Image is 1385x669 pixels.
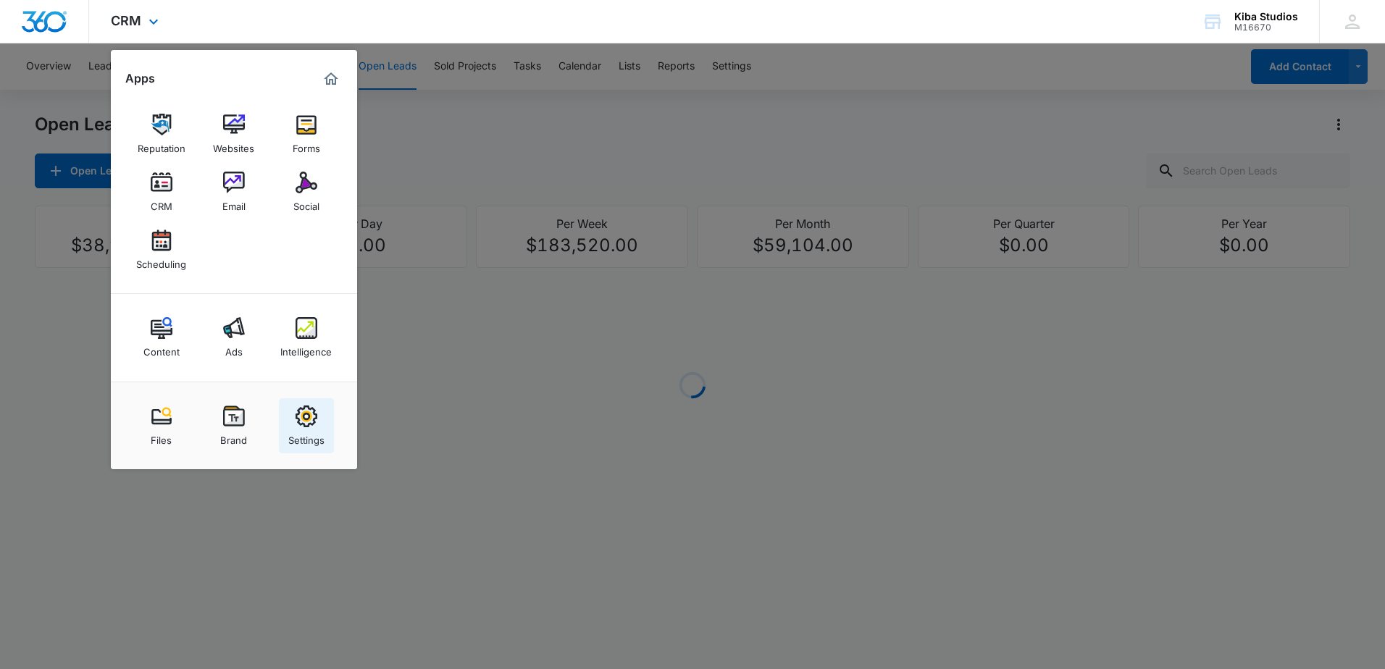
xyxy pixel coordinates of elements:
div: Reputation [138,135,185,154]
div: Intelligence [280,339,332,358]
div: account id [1234,22,1298,33]
div: Files [151,427,172,446]
div: Brand [220,427,247,446]
div: CRM [151,193,172,212]
a: Ads [206,310,261,365]
span: CRM [111,13,141,28]
a: Brand [206,398,261,453]
a: Scheduling [134,222,189,277]
div: Settings [288,427,325,446]
a: CRM [134,164,189,219]
div: Content [143,339,180,358]
div: Websites [213,135,254,154]
a: Email [206,164,261,219]
h2: Apps [125,72,155,85]
div: account name [1234,11,1298,22]
a: Forms [279,106,334,161]
a: Intelligence [279,310,334,365]
div: Social [293,193,319,212]
a: Files [134,398,189,453]
a: Marketing 360® Dashboard [319,67,343,91]
div: Ads [225,339,243,358]
a: Social [279,164,334,219]
div: Forms [293,135,320,154]
div: Scheduling [136,251,186,270]
a: Websites [206,106,261,161]
div: Email [222,193,246,212]
a: Reputation [134,106,189,161]
a: Content [134,310,189,365]
a: Settings [279,398,334,453]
